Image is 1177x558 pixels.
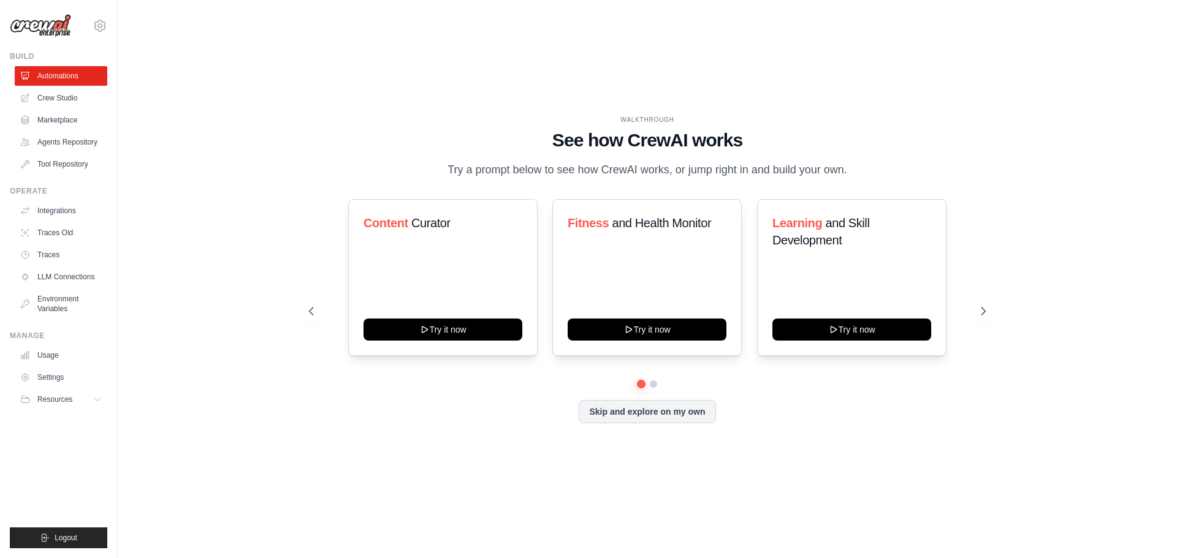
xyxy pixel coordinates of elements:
a: Environment Variables [15,289,107,319]
a: Tool Repository [15,154,107,174]
span: Content [364,216,408,230]
button: Skip and explore on my own [579,400,715,423]
button: Logout [10,527,107,548]
button: Try it now [772,319,931,341]
div: WALKTHROUGH [309,115,986,124]
span: and Health Monitor [612,216,712,230]
a: Usage [15,345,107,365]
div: Build [10,51,107,61]
a: Traces [15,245,107,265]
span: Resources [37,394,72,404]
span: Learning [772,216,822,230]
a: Crew Studio [15,88,107,108]
h1: See how CrewAI works [309,129,986,151]
span: Curator [411,216,451,230]
a: Settings [15,368,107,387]
span: Logout [55,533,77,543]
button: Try it now [568,319,726,341]
a: LLM Connections [15,267,107,287]
p: Try a prompt below to see how CrewAI works, or jump right in and build your own. [441,161,853,179]
a: Marketplace [15,110,107,130]
a: Automations [15,66,107,86]
button: Resources [15,390,107,409]
span: Fitness [568,216,609,230]
div: Manage [10,331,107,341]
a: Integrations [15,201,107,221]
span: and Skill Development [772,216,869,247]
a: Agents Repository [15,132,107,152]
div: Operate [10,186,107,196]
button: Try it now [364,319,522,341]
a: Traces Old [15,223,107,243]
img: Logo [10,14,71,37]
